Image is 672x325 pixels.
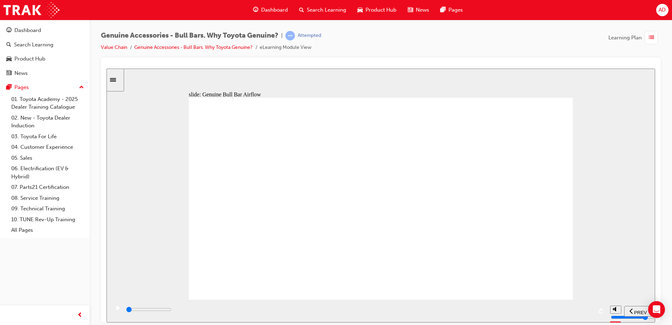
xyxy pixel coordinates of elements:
div: Open Intercom Messenger [648,301,665,318]
nav: slide navigation [518,231,545,254]
span: search-icon [299,6,304,14]
a: 08. Service Training [8,193,87,204]
span: car-icon [357,6,363,14]
span: news-icon [408,6,413,14]
a: 02. New - Toyota Dealer Induction [8,113,87,131]
div: Attempted [298,32,321,39]
button: AD [656,4,668,16]
button: previous [518,237,545,248]
div: Pages [14,83,29,91]
a: 03. Toyota For Life [8,131,87,142]
span: Pages [448,6,463,14]
a: Search Learning [3,38,87,51]
span: | [281,32,283,40]
button: replay [490,237,500,248]
a: 07. Parts21 Certification [8,182,87,193]
span: pages-icon [440,6,446,14]
div: misc controls [504,231,514,254]
a: Product Hub [3,52,87,65]
span: list-icon [649,33,654,42]
span: guage-icon [253,6,258,14]
a: 01. Toyota Academy - 2025 Dealer Training Catalogue [8,94,87,113]
span: pages-icon [6,84,12,91]
div: playback controls [4,231,500,254]
button: play/pause [4,237,15,249]
button: Pages [3,81,87,94]
span: up-icon [79,83,84,92]
span: Learning Plan [608,34,642,42]
span: AD [659,6,666,14]
span: News [416,6,429,14]
a: news-iconNews [402,3,435,17]
span: learningRecordVerb_ATTEMPT-icon [285,31,295,40]
span: guage-icon [6,27,12,34]
a: All Pages [8,225,87,236]
img: Trak [4,2,59,18]
a: Value Chain [101,44,127,50]
a: Dashboard [3,24,87,37]
a: Genuine Accessories - Bull Bars. Why Toyota Genuine? [134,44,253,50]
span: PREV [528,241,540,247]
a: News [3,67,87,80]
a: 05. Sales [8,153,87,164]
a: 09. Technical Training [8,203,87,214]
span: car-icon [6,56,12,62]
input: slide progress [20,238,65,244]
a: 04. Customer Experience [8,142,87,153]
span: search-icon [6,42,11,48]
span: Search Learning [307,6,346,14]
a: car-iconProduct Hub [352,3,402,17]
div: Dashboard [14,26,41,34]
button: DashboardSearch LearningProduct HubNews [3,23,87,81]
span: Dashboard [261,6,288,14]
div: News [14,69,28,77]
a: 06. Electrification (EV & Hybrid) [8,163,87,182]
a: 10. TUNE Rev-Up Training [8,214,87,225]
div: Product Hub [14,55,45,63]
span: Product Hub [366,6,396,14]
a: guage-iconDashboard [247,3,293,17]
span: prev-icon [77,311,83,320]
a: pages-iconPages [435,3,469,17]
a: search-iconSearch Learning [293,3,352,17]
li: eLearning Module View [260,44,311,52]
div: Search Learning [14,41,53,49]
button: volume [504,237,515,245]
input: volume [504,246,550,251]
span: news-icon [6,70,12,77]
span: Genuine Accessories - Bull Bars. Why Toyota Genuine? [101,32,278,40]
button: Learning Plan [608,31,661,44]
